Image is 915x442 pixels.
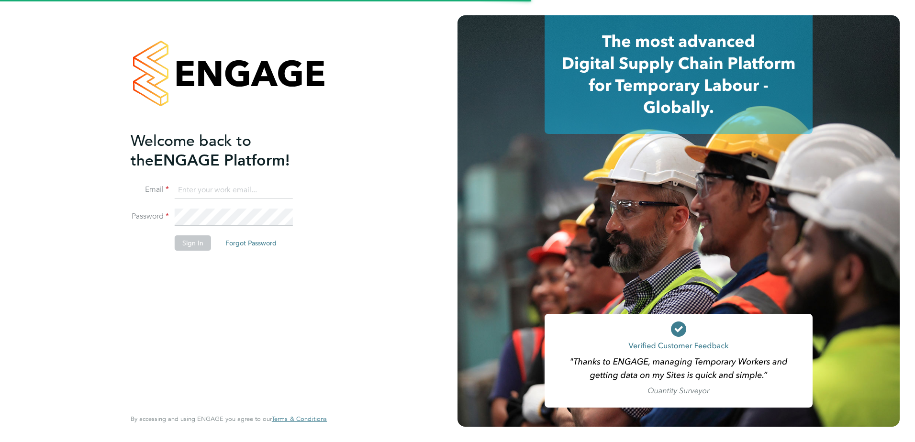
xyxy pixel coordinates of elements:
button: Forgot Password [218,235,284,251]
h2: ENGAGE Platform! [131,131,317,170]
label: Email [131,185,169,195]
label: Password [131,211,169,221]
a: Terms & Conditions [272,415,327,423]
button: Sign In [175,235,211,251]
span: Welcome back to the [131,132,251,170]
span: By accessing and using ENGAGE you agree to our [131,415,327,423]
input: Enter your work email... [175,182,293,199]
